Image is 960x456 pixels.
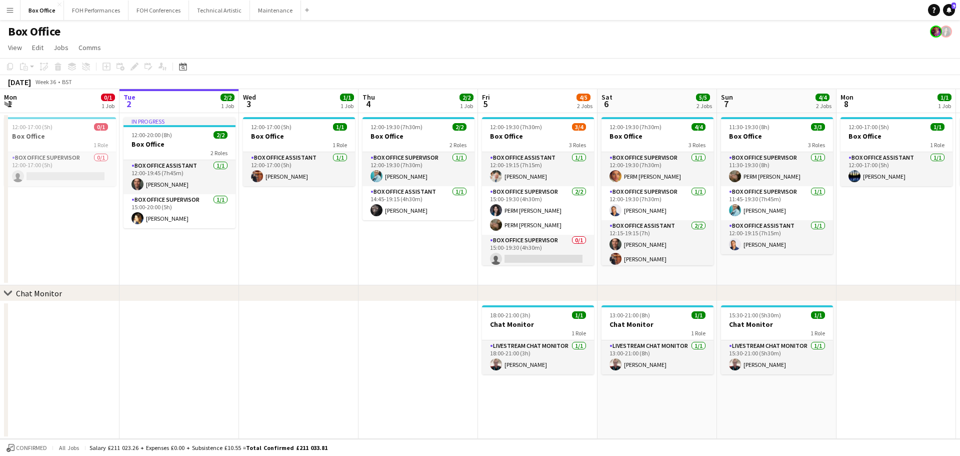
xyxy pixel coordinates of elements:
div: Salary £211 023.26 + Expenses £0.00 + Subsistence £10.55 = [89,444,327,451]
span: Wed [243,93,256,102]
app-job-card: 15:30-21:00 (5h30m)1/1Chat Monitor1 RoleLivestream Chat Monitor1/115:30-21:00 (5h30m)[PERSON_NAME] [721,305,833,374]
a: Comms [74,41,105,54]
span: Week 36 [33,78,58,86]
span: 2/2 [213,131,227,139]
app-card-role: Box Office Assistant1/112:00-19:45 (7h45m)[PERSON_NAME] [123,160,235,194]
span: 9 [951,3,956,9]
span: 12:00-17:00 (5h) [848,123,889,131]
button: FOH Performances [64,1,128,20]
span: Mon [840,93,853,102]
h3: Box Office [840,132,952,141]
span: 4/4 [815,94,829,101]
span: 12:00-19:30 (7h30m) [370,123,422,131]
app-job-card: 12:00-19:30 (7h30m)2/2Box Office2 RolesBox Office Supervisor1/112:00-19:30 (7h30m)[PERSON_NAME]Bo... [362,117,474,220]
span: 1 Role [930,141,944,149]
span: 1 Role [93,141,108,149]
span: Comms [78,43,101,52]
div: 2 Jobs [816,102,831,110]
h3: Box Office [721,132,833,141]
h3: Box Office [4,132,116,141]
span: View [8,43,22,52]
span: 1 Role [810,329,825,337]
span: 7 [719,98,733,110]
span: Sun [721,93,733,102]
span: Fri [482,93,490,102]
span: 2 Roles [449,141,466,149]
span: Edit [32,43,43,52]
app-card-role: Box Office Supervisor0/115:00-19:30 (4h30m) [482,235,594,269]
app-card-role: Box Office Assistant1/114:45-19:15 (4h30m)[PERSON_NAME] [362,186,474,220]
div: 2 Jobs [577,102,592,110]
app-job-card: 12:00-17:00 (5h)1/1Box Office1 RoleBox Office Assistant1/112:00-17:00 (5h)[PERSON_NAME] [243,117,355,186]
span: 2/2 [459,94,473,101]
app-card-role: Box Office Supervisor0/112:00-17:00 (5h) [4,152,116,186]
h3: Box Office [601,132,713,141]
app-job-card: In progress12:00-20:00 (8h)2/2Box Office2 RolesBox Office Assistant1/112:00-19:45 (7h45m)[PERSON_... [123,117,235,228]
span: 2/2 [220,94,234,101]
span: 0/1 [94,123,108,131]
app-card-role: Box Office Supervisor2/215:00-19:30 (4h30m)PERM [PERSON_NAME]PERM [PERSON_NAME] [482,186,594,235]
div: 1 Job [101,102,114,110]
span: 3 Roles [688,141,705,149]
app-job-card: 12:00-19:30 (7h30m)3/4Box Office3 RolesBox Office Assistant1/112:00-19:15 (7h15m)[PERSON_NAME]Box... [482,117,594,265]
span: 5/5 [696,94,710,101]
h3: Chat Monitor [721,320,833,329]
span: 3/3 [811,123,825,131]
span: 4/5 [576,94,590,101]
app-job-card: 12:00-19:30 (7h30m)4/4Box Office3 RolesBox Office Supervisor1/112:00-19:30 (7h30m)PERM [PERSON_NA... [601,117,713,265]
span: 6 [600,98,612,110]
app-card-role: Livestream Chat Monitor1/113:00-21:00 (8h)[PERSON_NAME] [601,340,713,374]
span: 2 [122,98,135,110]
app-job-card: 12:00-17:00 (5h)0/1Box Office1 RoleBox Office Supervisor0/112:00-17:00 (5h) [4,117,116,186]
span: 12:00-20:00 (8h) [131,131,172,139]
span: 1 Role [571,329,586,337]
button: Box Office [20,1,64,20]
span: Mon [4,93,17,102]
span: 12:00-19:30 (7h30m) [490,123,542,131]
span: 5 [480,98,490,110]
span: 8 [839,98,853,110]
app-card-role: Box Office Assistant1/112:00-17:00 (5h)[PERSON_NAME] [243,152,355,186]
div: [DATE] [8,77,31,87]
app-card-role: Box Office Supervisor1/115:00-20:00 (5h)[PERSON_NAME] [123,194,235,228]
span: 3 Roles [569,141,586,149]
app-card-role: Box Office Supervisor1/111:45-19:30 (7h45m)[PERSON_NAME] [721,186,833,220]
span: 3 Roles [808,141,825,149]
app-job-card: 11:30-19:30 (8h)3/3Box Office3 RolesBox Office Supervisor1/111:30-19:30 (8h)PERM [PERSON_NAME]Box... [721,117,833,254]
h3: Box Office [362,132,474,141]
span: 1/1 [340,94,354,101]
span: Thu [362,93,375,102]
span: 3 [241,98,256,110]
app-card-role: Box Office Supervisor1/111:30-19:30 (8h)PERM [PERSON_NAME] [721,152,833,186]
app-user-avatar: Frazer Mclean [930,26,942,38]
app-job-card: 18:00-21:00 (3h)1/1Chat Monitor1 RoleLivestream Chat Monitor1/118:00-21:00 (3h)[PERSON_NAME] [482,305,594,374]
span: 1/1 [930,123,944,131]
app-card-role: Box Office Supervisor1/112:00-19:30 (7h30m)PERM [PERSON_NAME] [601,152,713,186]
div: 2 Jobs [696,102,712,110]
h3: Box Office [482,132,594,141]
button: Technical Artistic [189,1,250,20]
h3: Box Office [123,140,235,149]
span: 18:00-21:00 (3h) [490,311,530,319]
span: 1/1 [333,123,347,131]
a: 9 [943,4,955,16]
span: 1/1 [572,311,586,319]
span: 13:00-21:00 (8h) [609,311,650,319]
span: All jobs [57,444,81,451]
span: 4/4 [691,123,705,131]
app-card-role: Box Office Assistant2/212:15-19:15 (7h)[PERSON_NAME][PERSON_NAME] [601,220,713,269]
div: 13:00-21:00 (8h)1/1Chat Monitor1 RoleLivestream Chat Monitor1/113:00-21:00 (8h)[PERSON_NAME] [601,305,713,374]
div: 1 Job [340,102,353,110]
span: 12:00-17:00 (5h) [251,123,291,131]
button: Maintenance [250,1,301,20]
h3: Chat Monitor [482,320,594,329]
h1: Box Office [8,24,60,39]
